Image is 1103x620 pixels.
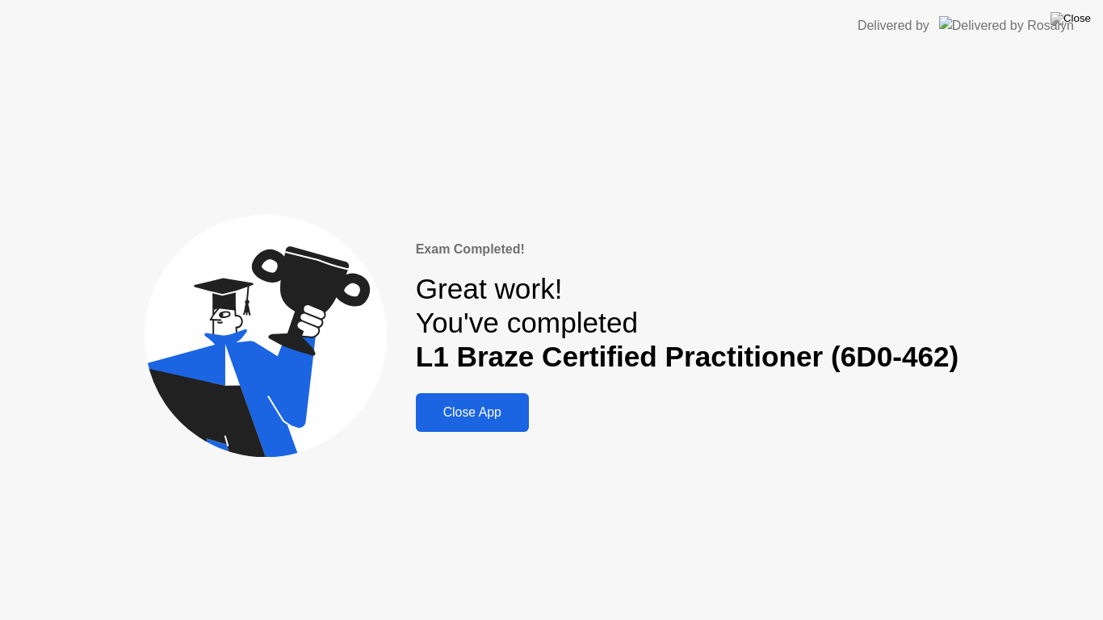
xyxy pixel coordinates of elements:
[939,16,1074,35] img: Delivered by Rosalyn
[416,393,529,432] button: Close App
[421,405,524,420] div: Close App
[858,16,929,36] div: Delivered by
[416,272,959,375] div: Great work! You've completed
[1051,12,1091,25] img: Close
[416,240,959,259] div: Exam Completed!
[416,341,959,372] b: L1 Braze Certified Practitioner (6D0-462)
